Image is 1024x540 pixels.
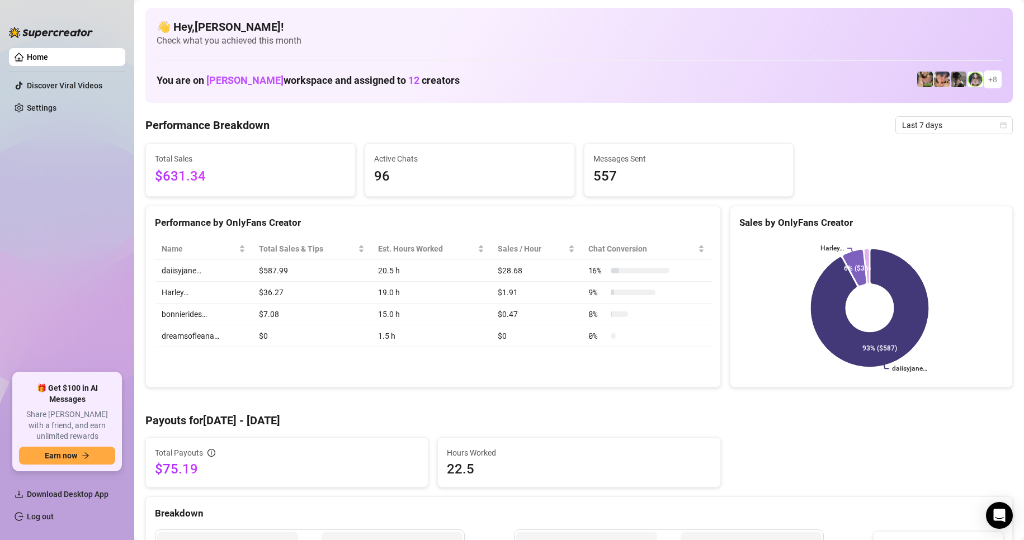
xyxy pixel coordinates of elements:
[27,103,56,112] a: Settings
[155,166,346,187] span: $631.34
[19,383,115,405] span: 🎁 Get $100 in AI Messages
[155,325,252,347] td: dreamsofleana…
[447,460,711,478] span: 22.5
[491,238,582,260] th: Sales / Hour
[951,72,966,87] img: daiisyjane
[588,243,696,255] span: Chat Conversion
[371,260,491,282] td: 20.5 h
[491,282,582,304] td: $1.91
[593,166,785,187] span: 557
[378,243,475,255] div: Est. Hours Worked
[252,304,371,325] td: $7.08
[374,153,565,165] span: Active Chats
[157,74,460,87] h1: You are on workspace and assigned to creators
[155,238,252,260] th: Name
[917,72,933,87] img: dreamsofleana
[588,308,606,320] span: 8 %
[1000,122,1007,129] span: calendar
[491,304,582,325] td: $0.47
[27,512,54,521] a: Log out
[988,73,997,86] span: + 8
[447,447,711,459] span: Hours Worked
[15,490,23,499] span: download
[491,325,582,347] td: $0
[371,325,491,347] td: 1.5 h
[206,74,284,86] span: [PERSON_NAME]
[968,72,983,87] img: jadetv
[986,502,1013,529] div: Open Intercom Messenger
[374,166,565,187] span: 96
[145,117,270,133] h4: Performance Breakdown
[19,447,115,465] button: Earn nowarrow-right
[9,27,93,38] img: logo-BBDzfeDw.svg
[902,117,1006,134] span: Last 7 days
[155,447,203,459] span: Total Payouts
[588,286,606,299] span: 9 %
[498,243,566,255] span: Sales / Hour
[408,74,419,86] span: 12
[252,325,371,347] td: $0
[252,238,371,260] th: Total Sales & Tips
[155,282,252,304] td: Harley…
[588,330,606,342] span: 0 %
[27,53,48,61] a: Home
[27,81,102,90] a: Discover Viral Videos
[157,35,1002,47] span: Check what you achieved this month
[252,260,371,282] td: $587.99
[491,260,582,282] td: $28.68
[934,72,950,87] img: bonnierides
[155,506,1003,521] div: Breakdown
[27,490,108,499] span: Download Desktop App
[157,19,1002,35] h4: 👋 Hey, [PERSON_NAME] !
[155,460,419,478] span: $75.19
[19,409,115,442] span: Share [PERSON_NAME] with a friend, and earn unlimited rewards
[155,304,252,325] td: bonnierides…
[593,153,785,165] span: Messages Sent
[207,449,215,457] span: info-circle
[371,282,491,304] td: 19.0 h
[155,153,346,165] span: Total Sales
[155,215,711,230] div: Performance by OnlyFans Creator
[82,452,89,460] span: arrow-right
[892,365,927,373] text: daiisyjane…
[162,243,237,255] span: Name
[371,304,491,325] td: 15.0 h
[145,413,1013,428] h4: Payouts for [DATE] - [DATE]
[252,282,371,304] td: $36.27
[155,260,252,282] td: daiisyjane…
[259,243,356,255] span: Total Sales & Tips
[820,244,844,252] text: Harley…
[739,215,1003,230] div: Sales by OnlyFans Creator
[582,238,711,260] th: Chat Conversion
[45,451,77,460] span: Earn now
[588,264,606,277] span: 16 %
